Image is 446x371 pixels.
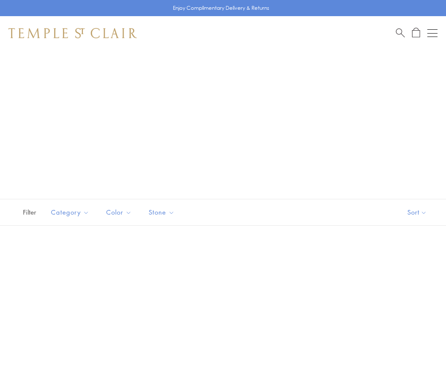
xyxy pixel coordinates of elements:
a: Search [396,28,405,38]
p: Enjoy Complimentary Delivery & Returns [173,4,269,12]
span: Color [102,207,138,218]
span: Stone [144,207,181,218]
span: Category [47,207,96,218]
button: Stone [142,203,181,222]
button: Open navigation [427,28,438,38]
a: Open Shopping Bag [412,28,420,38]
button: Category [45,203,96,222]
button: Show sort by [388,199,446,225]
img: Temple St. Clair [8,28,137,38]
button: Color [100,203,138,222]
